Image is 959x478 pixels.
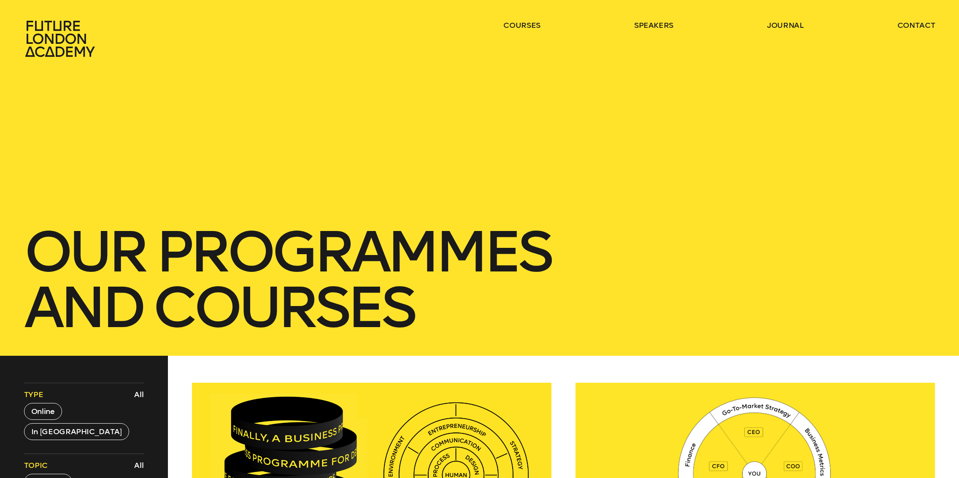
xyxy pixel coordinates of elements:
[24,389,43,400] span: Type
[897,20,935,30] a: contact
[767,20,804,30] a: journal
[503,20,540,30] a: courses
[132,387,146,402] button: All
[24,403,62,420] button: Online
[24,423,129,440] button: In [GEOGRAPHIC_DATA]
[24,460,48,470] span: Topic
[132,458,146,473] button: All
[634,20,673,30] a: speakers
[24,224,935,336] h1: our Programmes and courses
